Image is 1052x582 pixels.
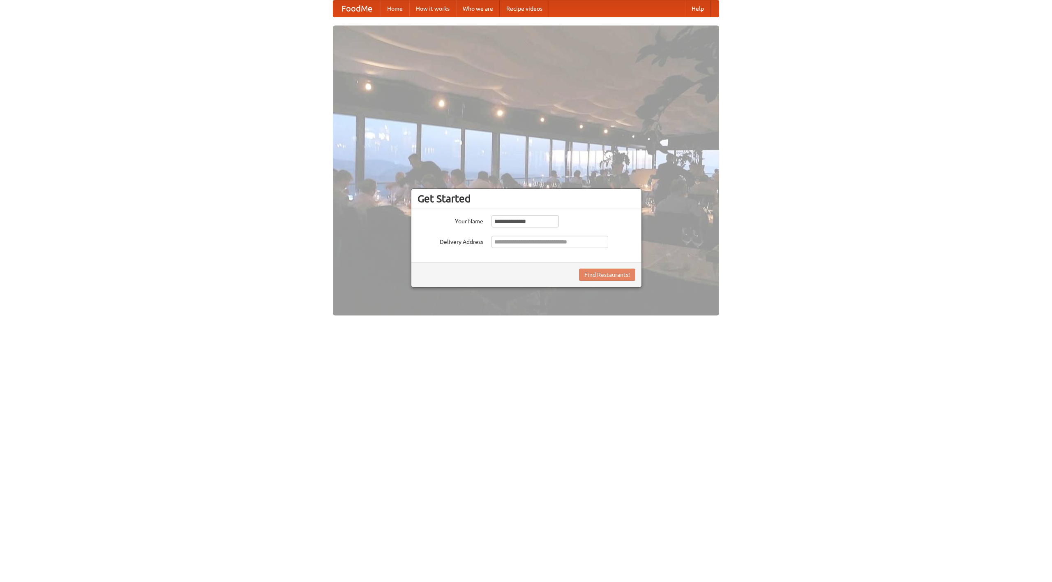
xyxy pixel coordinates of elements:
a: Home [381,0,409,17]
label: Your Name [418,215,483,225]
h3: Get Started [418,192,635,205]
a: Help [685,0,711,17]
a: FoodMe [333,0,381,17]
a: Recipe videos [500,0,549,17]
a: Who we are [456,0,500,17]
label: Delivery Address [418,236,483,246]
a: How it works [409,0,456,17]
button: Find Restaurants! [579,269,635,281]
